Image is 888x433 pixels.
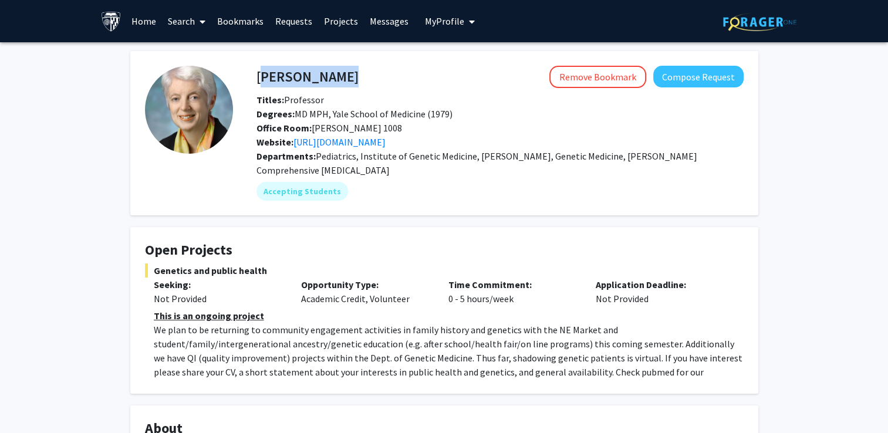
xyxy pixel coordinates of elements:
div: Not Provided [587,278,734,306]
div: Academic Credit, Volunteer [292,278,440,306]
a: Bookmarks [211,1,269,42]
button: Compose Request to Joann Bodurtha [653,66,744,87]
span: Pediatrics, Institute of Genetic Medicine, [PERSON_NAME], Genetic Medicine, [PERSON_NAME] Compreh... [256,150,697,176]
img: ForagerOne Logo [723,13,796,31]
a: Messages [364,1,414,42]
b: Titles: [256,94,284,106]
a: Home [126,1,162,42]
a: Projects [318,1,364,42]
span: Genetics and public health [145,263,744,278]
h4: Open Projects [145,242,744,259]
p: Opportunity Type: [301,278,431,292]
div: Not Provided [154,292,283,306]
a: Opens in a new tab [293,136,386,148]
mat-chip: Accepting Students [256,182,348,201]
span: [PERSON_NAME] 1008 [256,122,402,134]
p: We plan to be returning to community engagement activities in family history and genetics with th... [154,323,744,393]
img: Johns Hopkins University Logo [101,11,121,32]
p: Application Deadline: [596,278,725,292]
a: Requests [269,1,318,42]
a: Search [162,1,211,42]
iframe: Chat [9,380,50,424]
b: Website: [256,136,293,148]
u: This is an ongoing project [154,310,264,322]
b: Degrees: [256,108,295,120]
img: Profile Picture [145,66,233,154]
span: My Profile [425,15,464,27]
b: Office Room: [256,122,312,134]
p: Seeking: [154,278,283,292]
p: Time Commitment: [448,278,578,292]
button: Remove Bookmark [549,66,646,88]
span: MD MPH, Yale School of Medicine (1979) [256,108,453,120]
b: Departments: [256,150,316,162]
span: Professor [256,94,324,106]
h4: [PERSON_NAME] [256,66,359,87]
div: 0 - 5 hours/week [440,278,587,306]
